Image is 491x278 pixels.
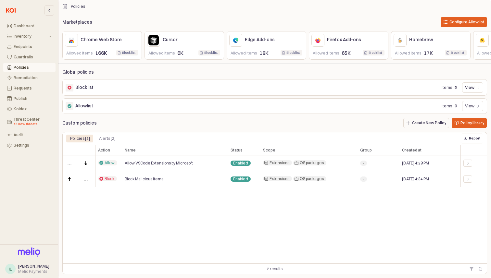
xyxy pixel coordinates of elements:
p: Policy library [460,120,484,126]
button: View [462,101,483,111]
button: Report [461,133,483,144]
button: Remediation [3,73,56,82]
span: - [363,176,364,182]
span: Status [231,148,243,153]
button: Koidex [3,104,56,114]
button: View [462,82,483,93]
p: Chrome Web Store [81,36,126,43]
span: - [363,161,364,166]
div: Table toolbar [62,263,487,274]
span: Extensions [270,160,289,165]
span: Group [360,148,372,153]
div: Publish [14,96,52,101]
div: Koidex [14,107,52,111]
p: Firefox Add-ons [327,36,373,43]
button: Endpoints [3,42,56,51]
div: Threat Center [14,117,52,127]
p: 0 [455,103,457,109]
div: Requests [14,86,52,91]
div: Policies [2] [66,135,94,142]
p: View [465,103,474,109]
button: Policy library [452,118,487,128]
span: Name [125,148,136,153]
button: Blocklist [365,50,382,55]
div: Policies [2] [70,135,90,142]
span: Block [105,176,114,181]
p: 18K [259,49,278,57]
span: Enabled [233,176,248,182]
button: Blocklist [201,50,218,55]
button: Threat Center [3,115,56,129]
div: 2 results [267,266,283,272]
p: Configure Allowlist [449,19,484,25]
div: Blocklist [451,50,464,55]
div: Guardrails [14,55,52,59]
p: Report [469,136,480,140]
p: 166K [95,49,114,57]
button: Dashboard [3,21,56,30]
p: Items [442,85,452,91]
span: Allow [105,160,115,165]
div: IL [9,266,12,272]
div: Settings [14,143,52,148]
p: Allowed Items [66,50,93,56]
div: Endpoints [14,44,52,49]
button: IL [5,264,16,274]
div: Blocklist [369,50,382,55]
div: 15 new threats [14,122,52,127]
p: Create New Policy [412,120,446,126]
div: Remediation [14,76,52,80]
button: Settings [3,141,56,150]
button: Inventory [3,32,56,41]
p: Allowed Items [148,50,175,56]
span: [DATE] 4:29 PM [402,161,429,166]
button: Publish [3,94,56,103]
p: Marketplaces [62,19,144,26]
span: OS packages [300,176,324,181]
button: Blocklist [119,50,135,55]
div: Blocklist [286,50,300,55]
div: Blocklist [122,50,135,55]
p: 65K [342,49,360,57]
button: Audit [3,130,56,139]
button: Filter [468,265,475,273]
div: Inventory [14,34,48,39]
p: Allowed Items [313,50,339,56]
button: Requests [3,84,56,93]
span: Action [98,148,110,153]
button: Policies [3,63,56,72]
span: Scope [263,148,275,153]
div: Melio Payments [18,269,49,274]
span: OS packages [300,160,324,165]
p: Global policies [62,69,491,76]
p: Allowed Items [395,50,421,56]
div: Alerts [2] [99,135,116,142]
p: 5 [455,85,457,91]
p: Custom policies [62,120,97,127]
div: Policies [14,65,52,70]
button: Refresh [477,265,485,273]
div: Dashboard [14,24,52,28]
button: Blocklist [283,50,300,55]
button: Configure Allowlist [441,17,487,27]
span: Extensions [270,176,289,181]
span: Block Malicious Items [125,176,163,182]
button: Blocklist [447,50,464,55]
span: Enabled [233,161,248,166]
span: Allow VSCode Extensions by Microsoft [125,161,193,166]
p: Allowlist [75,103,93,109]
p: Homebrew [409,36,455,43]
p: Cursor [163,36,208,43]
p: View [465,85,474,90]
p: 6K [177,49,196,57]
button: Guardrails [3,53,56,62]
div: Audit [14,133,52,137]
p: 17K [424,49,442,57]
p: Edge Add-ons [245,36,291,43]
span: [PERSON_NAME] [18,264,49,269]
span: [DATE] 4:34 PM [402,176,429,182]
div: Policies [71,4,85,9]
p: Items [442,103,452,109]
p: Allowed Items [231,50,257,56]
span: Created at [402,148,422,153]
